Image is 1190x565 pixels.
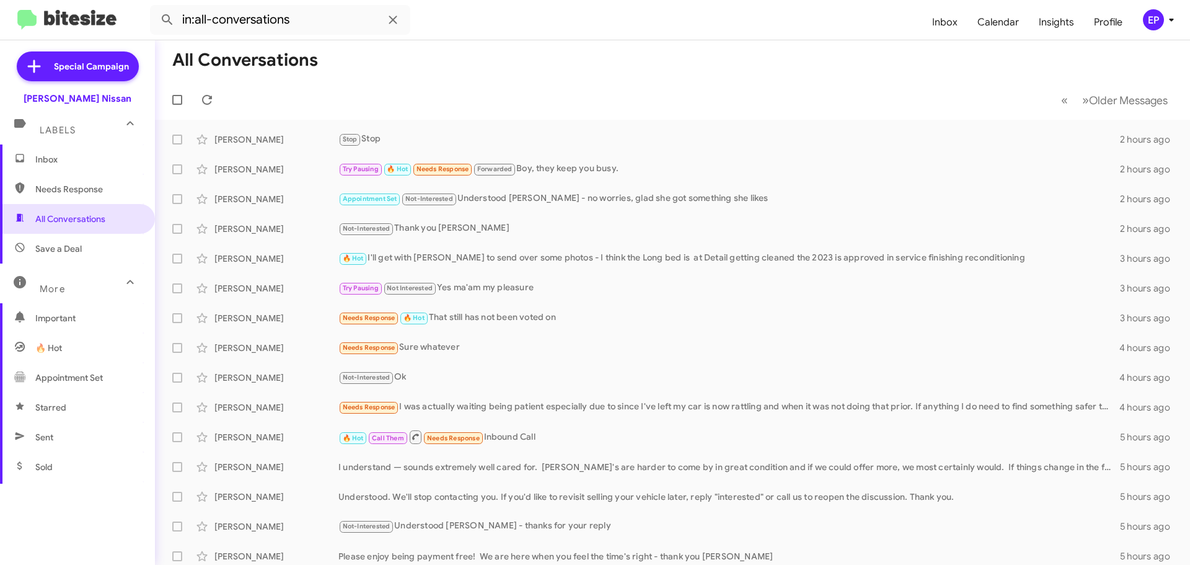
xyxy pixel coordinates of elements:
span: Needs Response [343,344,395,352]
span: Important [35,312,141,324]
span: Not-Interested [405,195,453,203]
div: That still has not been voted on [338,311,1120,325]
span: Not-Interested [343,373,390,381]
div: 5 hours ago [1120,431,1180,443]
span: Needs Response [416,165,469,173]
span: Appointment Set [343,195,397,203]
div: 4 hours ago [1119,342,1180,354]
span: Forwarded [474,164,515,176]
div: I'll get with [PERSON_NAME] to send over some photos - I think the Long bed is at Detail getting ... [338,251,1120,265]
button: EP [1132,9,1176,30]
div: 2 hours ago [1120,193,1180,205]
button: Next [1075,87,1175,113]
div: Understood [PERSON_NAME] - no worries, glad she got something she likes [338,192,1120,206]
span: Try Pausing [343,165,379,173]
div: [PERSON_NAME] [214,223,338,235]
span: 🔥 Hot [403,314,425,322]
div: [PERSON_NAME] [214,342,338,354]
div: [PERSON_NAME] [214,371,338,384]
div: 2 hours ago [1120,163,1180,176]
span: Needs Response [343,403,395,411]
a: Profile [1084,4,1132,40]
div: [PERSON_NAME] [214,491,338,503]
div: [PERSON_NAME] Nissan [24,92,131,105]
span: Needs Response [343,314,395,322]
div: EP [1143,9,1164,30]
div: [PERSON_NAME] [214,252,338,265]
a: Special Campaign [17,51,139,81]
span: 🔥 Hot [343,254,364,262]
span: Labels [40,125,76,136]
button: Previous [1054,87,1075,113]
div: Ok [338,370,1119,385]
span: Stop [343,135,358,143]
span: Save a Deal [35,242,82,255]
span: Try Pausing [343,284,379,292]
div: Understood. We'll stop contacting you. If you'd like to revisit selling your vehicle later, reply... [338,491,1120,503]
div: I was actually waiting being patient especially due to since I've left my car is now rattling and... [338,400,1119,414]
span: Needs Response [427,434,480,442]
div: 5 hours ago [1120,461,1180,473]
div: Yes ma'am my pleasure [338,281,1120,295]
div: [PERSON_NAME] [214,133,338,146]
span: Not Interested [387,284,433,292]
input: Search [150,5,410,35]
span: Older Messages [1089,94,1168,107]
div: Boy, they keep you busy. [338,162,1120,176]
span: « [1061,92,1068,108]
div: [PERSON_NAME] [214,550,338,563]
span: Not-Interested [343,225,390,233]
div: 3 hours ago [1120,252,1180,265]
span: Sent [35,431,53,443]
div: 5 hours ago [1120,491,1180,503]
div: [PERSON_NAME] [214,520,338,533]
span: Sold [35,461,53,473]
div: 2 hours ago [1120,223,1180,235]
nav: Page navigation example [1054,87,1175,113]
span: Not-Interested [343,522,390,530]
span: More [40,283,65,295]
a: Insights [1029,4,1084,40]
span: Appointment Set [35,371,103,384]
div: [PERSON_NAME] [214,163,338,176]
div: Please enjoy being payment free! We are here when you feel the time's right - thank you [PERSON_N... [338,550,1120,563]
span: Call Them [372,434,404,442]
div: 2 hours ago [1120,133,1180,146]
div: 5 hours ago [1120,550,1180,563]
div: I understand — sounds extremely well cared for. [PERSON_NAME]'s are harder to come by in great co... [338,461,1120,473]
div: [PERSON_NAME] [214,282,338,295]
div: [PERSON_NAME] [214,193,338,205]
span: All Conversations [35,213,105,225]
span: 🔥 Hot [387,165,408,173]
span: Special Campaign [54,60,129,73]
a: Calendar [967,4,1029,40]
div: [PERSON_NAME] [214,461,338,473]
span: Needs Response [35,183,141,195]
h1: All Conversations [172,50,318,70]
span: 🔥 Hot [35,342,62,354]
div: 3 hours ago [1120,312,1180,324]
div: Inbound Call [338,429,1120,445]
div: Sure whatever [338,340,1119,355]
div: Understood [PERSON_NAME] - thanks for your reply [338,519,1120,533]
span: 🔥 Hot [343,434,364,442]
div: [PERSON_NAME] [214,401,338,414]
span: Inbox [35,153,141,166]
div: 5 hours ago [1120,520,1180,533]
a: Inbox [922,4,967,40]
div: 3 hours ago [1120,282,1180,295]
div: [PERSON_NAME] [214,312,338,324]
span: Starred [35,401,66,414]
div: Thank you [PERSON_NAME] [338,221,1120,236]
div: [PERSON_NAME] [214,431,338,443]
div: 4 hours ago [1119,371,1180,384]
div: Stop [338,132,1120,146]
span: » [1082,92,1089,108]
div: 4 hours ago [1119,401,1180,414]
